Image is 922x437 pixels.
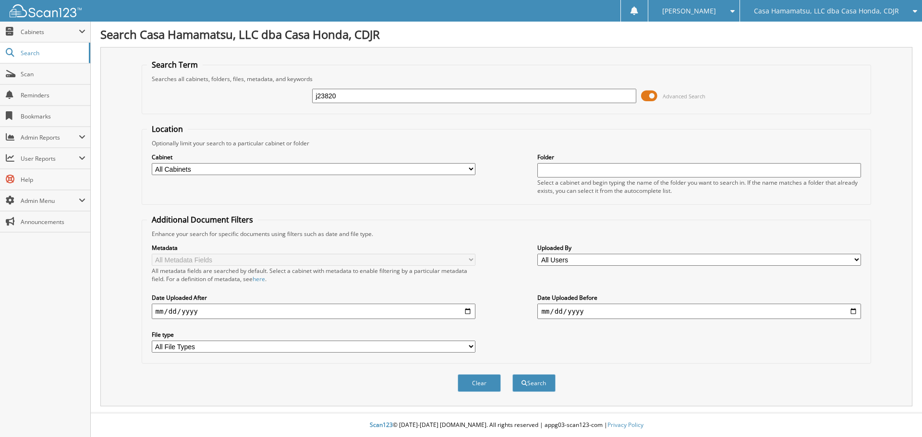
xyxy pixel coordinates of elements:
div: Searches all cabinets, folders, files, metadata, and keywords [147,75,866,83]
input: end [537,304,861,319]
button: Search [512,374,556,392]
span: [PERSON_NAME] [662,8,716,14]
div: Select a cabinet and begin typing the name of the folder you want to search in. If the name match... [537,178,861,195]
span: User Reports [21,154,79,163]
span: Scan [21,70,85,78]
span: Search [21,49,84,57]
legend: Additional Document Filters [147,214,258,225]
h1: Search Casa Hamamatsu, LLC dba Casa Honda, CDJR [100,26,912,42]
a: Privacy Policy [607,421,643,429]
label: Uploaded By [537,244,861,252]
span: Admin Menu [21,197,79,205]
iframe: Chat Widget [874,391,922,437]
div: Optionally limit your search to a particular cabinet or folder [147,139,866,147]
label: Folder [537,153,861,161]
div: © [DATE]-[DATE] [DOMAIN_NAME]. All rights reserved | appg03-scan123-com | [91,413,922,437]
button: Clear [458,374,501,392]
legend: Location [147,124,188,134]
div: Enhance your search for specific documents using filters such as date and file type. [147,230,866,238]
span: Cabinets [21,28,79,36]
span: Scan123 [370,421,393,429]
label: Date Uploaded Before [537,294,861,302]
input: start [152,304,475,319]
span: Announcements [21,218,85,226]
legend: Search Term [147,59,203,70]
label: Cabinet [152,153,475,161]
span: Advanced Search [663,93,705,100]
span: Reminders [21,91,85,99]
span: Bookmarks [21,112,85,120]
img: scan123-logo-white.svg [10,4,82,17]
a: here [253,275,265,283]
label: Date Uploaded After [152,294,475,302]
span: Admin Reports [21,133,79,142]
label: Metadata [152,244,475,252]
span: Casa Hamamatsu, LLC dba Casa Honda, CDJR [754,8,899,14]
span: Help [21,176,85,184]
label: File type [152,331,475,339]
div: All metadata fields are searched by default. Select a cabinet with metadata to enable filtering b... [152,267,475,283]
